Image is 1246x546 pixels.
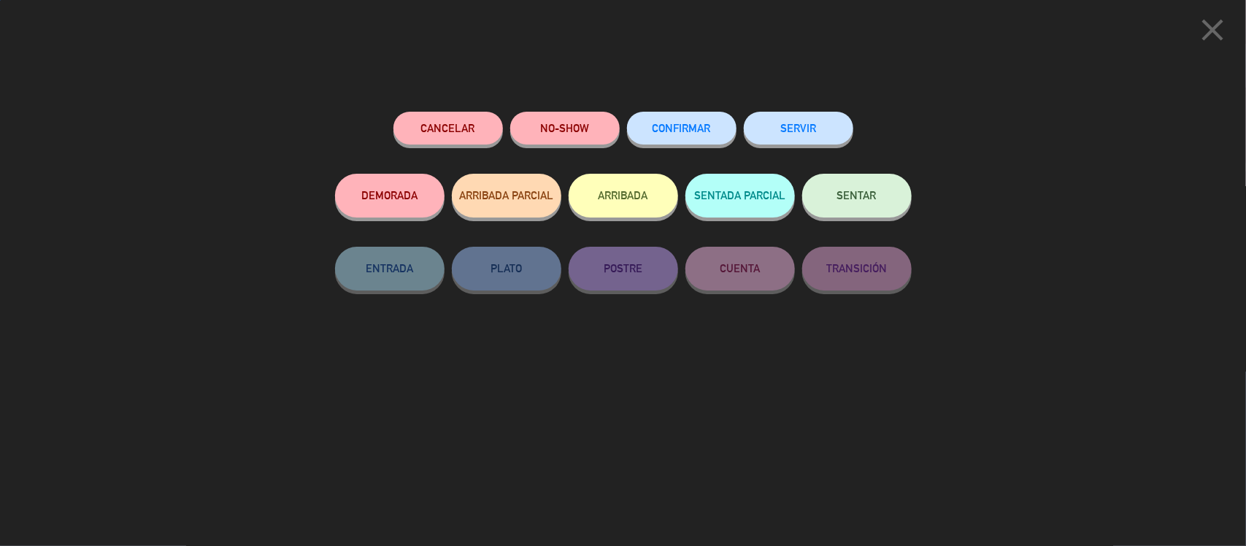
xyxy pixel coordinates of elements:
button: ARRIBADA [569,174,678,218]
span: ARRIBADA PARCIAL [459,189,553,201]
button: PLATO [452,247,561,291]
button: CONFIRMAR [627,112,737,145]
button: NO-SHOW [510,112,620,145]
button: POSTRE [569,247,678,291]
button: close [1190,11,1235,54]
span: SENTAR [837,189,877,201]
span: CONFIRMAR [653,122,711,134]
button: CUENTA [685,247,795,291]
button: SERVIR [744,112,853,145]
button: DEMORADA [335,174,445,218]
button: Cancelar [393,112,503,145]
button: TRANSICIÓN [802,247,912,291]
button: ENTRADA [335,247,445,291]
i: close [1194,12,1231,48]
button: SENTAR [802,174,912,218]
button: ARRIBADA PARCIAL [452,174,561,218]
button: SENTADA PARCIAL [685,174,795,218]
